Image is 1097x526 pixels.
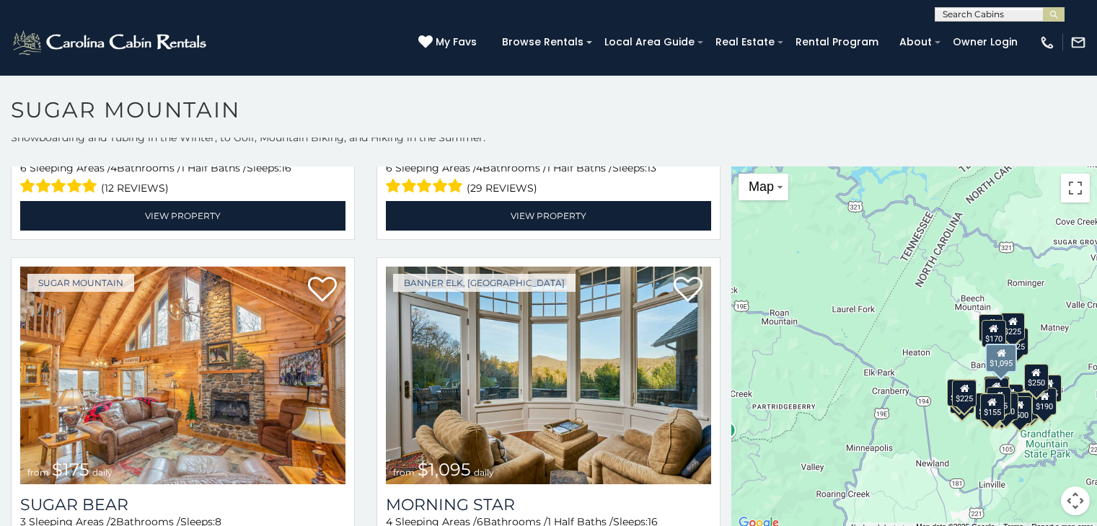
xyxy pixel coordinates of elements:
span: 16 [281,161,291,174]
div: $1,095 [985,344,1017,373]
span: (29 reviews) [467,179,537,197]
span: 6 [386,161,392,174]
a: Owner Login [946,31,1025,53]
a: About [892,31,939,53]
a: My Favs [418,35,480,50]
a: Add to favorites [674,275,702,306]
button: Map camera controls [1061,486,1090,515]
span: daily [474,467,494,478]
a: Sugar Mountain [27,274,134,292]
div: $300 [984,378,1008,405]
button: Change map style [739,174,788,200]
span: from [393,467,415,478]
a: Banner Elk, [GEOGRAPHIC_DATA] [393,274,576,292]
div: $155 [979,393,1004,421]
div: $500 [1007,396,1031,424]
a: Sugar Bear [20,495,345,514]
div: $200 [998,384,1023,411]
span: 6 [20,161,27,174]
div: $190 [983,376,1008,404]
div: $350 [993,393,1018,420]
span: $175 [52,459,89,480]
a: Add to favorites [308,275,337,306]
span: 4 [476,161,483,174]
a: Morning Star [386,495,711,514]
span: $1,095 [418,459,471,480]
div: $170 [981,320,1005,347]
span: 13 [647,161,656,174]
div: Sleeping Areas / Bathrooms / Sleeps: [386,161,711,197]
div: $125 [1003,328,1028,355]
img: Morning Star [386,267,711,484]
span: daily [92,467,113,478]
div: $225 [1000,313,1025,340]
span: My Favs [436,35,477,50]
a: View Property [20,201,345,231]
a: Morning Star from $1,095 daily [386,267,711,484]
div: $240 [979,314,1003,342]
div: $155 [1036,375,1061,402]
img: White-1-2.png [11,28,211,57]
div: $250 [1023,364,1048,391]
button: Toggle fullscreen view [1061,174,1090,202]
div: $195 [1014,392,1039,419]
a: View Property [386,201,711,231]
img: phone-regular-white.png [1039,35,1055,50]
div: Sleeping Areas / Bathrooms / Sleeps: [20,161,345,197]
a: Local Area Guide [597,31,702,53]
span: 1 Half Baths / [181,161,247,174]
div: $225 [952,380,977,407]
img: mail-regular-white.png [1070,35,1086,50]
div: $190 [1032,388,1057,415]
span: Map [749,179,774,194]
div: $195 [987,387,1011,414]
span: (12 reviews) [101,179,169,197]
a: Rental Program [788,31,886,53]
a: Browse Rentals [495,31,591,53]
span: 1 Half Baths / [547,161,612,174]
div: $240 [946,379,971,406]
span: from [27,467,49,478]
span: 4 [110,161,117,174]
img: Sugar Bear [20,267,345,484]
a: Real Estate [708,31,782,53]
a: Sugar Bear from $175 daily [20,267,345,484]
